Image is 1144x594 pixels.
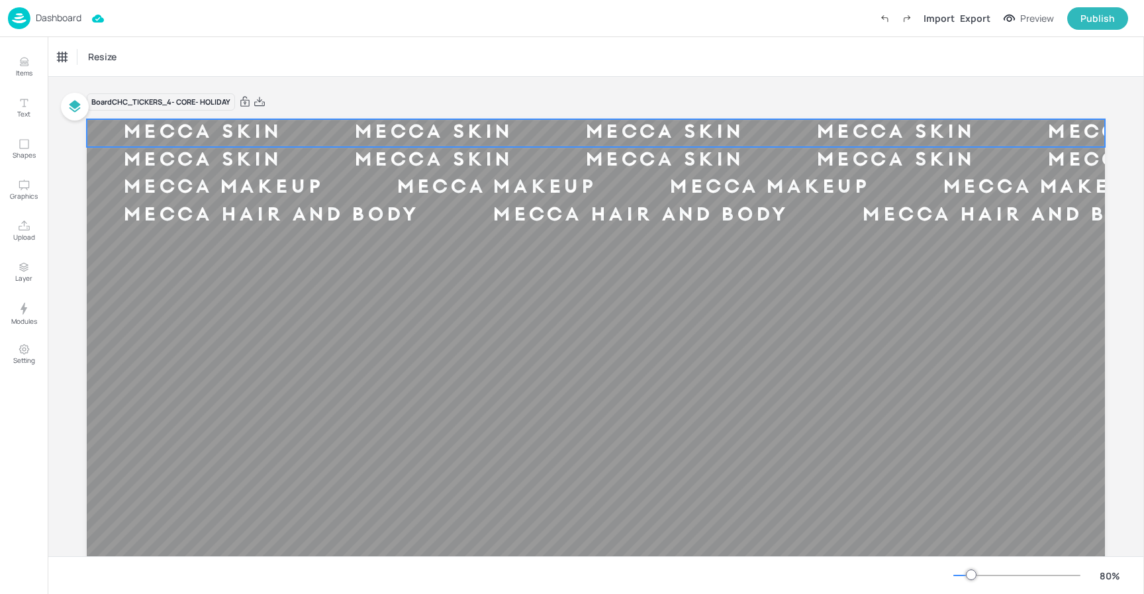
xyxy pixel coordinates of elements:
div: MECCA MAKEUP [87,175,360,201]
div: MECCA SKIN [549,148,780,173]
button: Preview [996,9,1062,28]
div: MECCA MAKEUP [360,175,634,201]
label: Undo (Ctrl + Z) [873,7,896,30]
div: Publish [1080,11,1115,26]
label: Redo (Ctrl + Y) [896,7,918,30]
div: 80 % [1094,569,1125,583]
div: MECCA SKIN [549,121,780,146]
div: MECCA SKIN [780,121,1011,146]
img: logo-86c26b7e.jpg [8,7,30,29]
div: Board CHC_TICKERS_4- CORE- HOLIDAY [87,93,235,111]
div: MECCA SKIN [87,148,318,173]
div: MECCA SKIN [87,121,318,146]
div: Import [924,11,955,25]
div: MECCA SKIN [318,148,549,173]
div: MECCA HAIR AND BODY [87,203,456,228]
div: Preview [1020,11,1054,26]
span: Resize [85,50,119,64]
div: MECCA HAIR AND BODY [456,203,826,228]
button: Publish [1067,7,1128,30]
div: Export [960,11,990,25]
div: MECCA MAKEUP [633,175,906,201]
p: Dashboard [36,13,81,23]
div: MECCA SKIN [318,121,549,146]
div: MECCA SKIN [780,148,1011,173]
